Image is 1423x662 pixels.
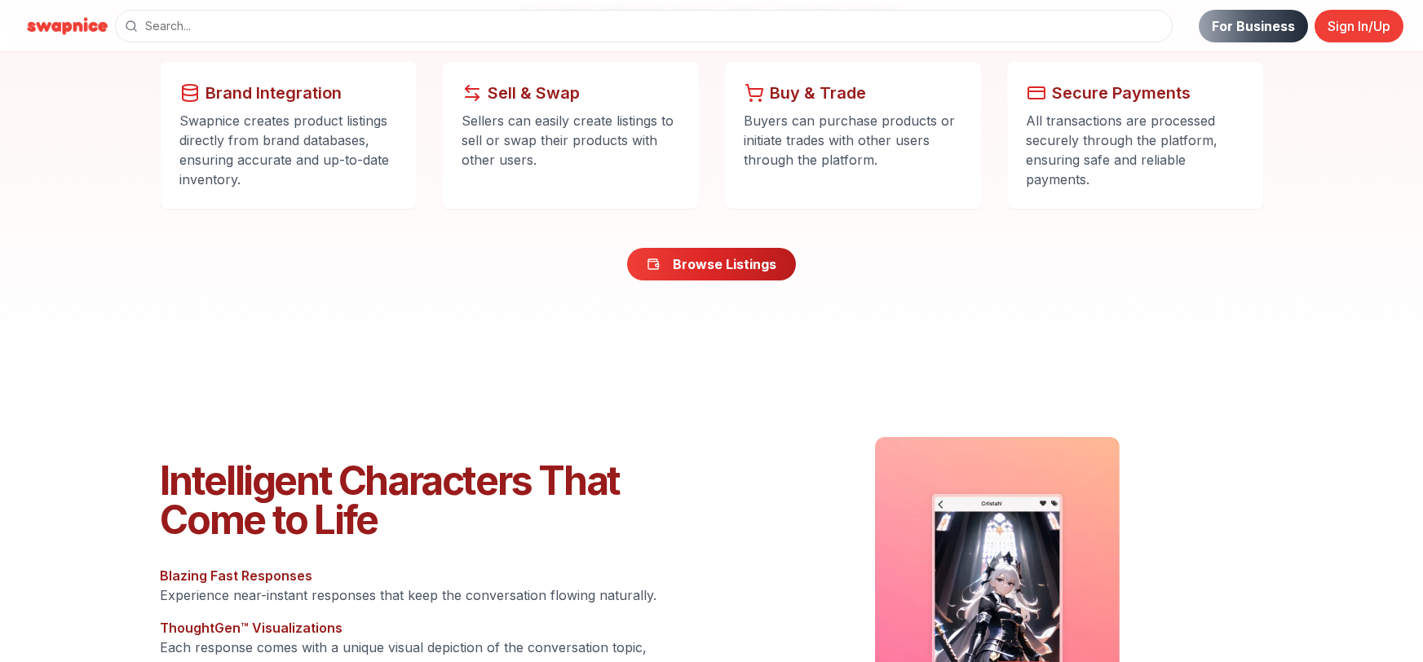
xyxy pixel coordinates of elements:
p: All transactions are processed securely through the platform, ensuring safe and reliable payments. [1027,111,1244,189]
p: Experience near-instant responses that keep the conversation flowing naturally. [161,585,657,605]
h3: Sell & Swap [488,82,581,104]
h3: ThoughtGen™ Visualizations [161,618,692,638]
h3: Brand Integration [206,82,342,104]
p: Swapnice creates product listings directly from brand databases, ensuring accurate and up-to-date... [180,111,397,189]
h3: Secure Payments [1053,82,1191,104]
p: Sellers can easily create listings to sell or swap their products with other users. [462,111,679,170]
input: Search... [115,10,1173,42]
img: Swapnice Logo [20,13,115,39]
a: Sign In/Up [1315,10,1403,42]
h3: Blazing Fast Responses [161,566,657,585]
h2: Intelligent Characters That Come to Life [161,461,692,540]
p: Buyers can purchase products or initiate trades with other users through the platform. [745,111,961,170]
a: For Business [1199,10,1308,42]
a: Browse Listings [627,248,796,280]
h3: Buy & Trade [771,82,867,104]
